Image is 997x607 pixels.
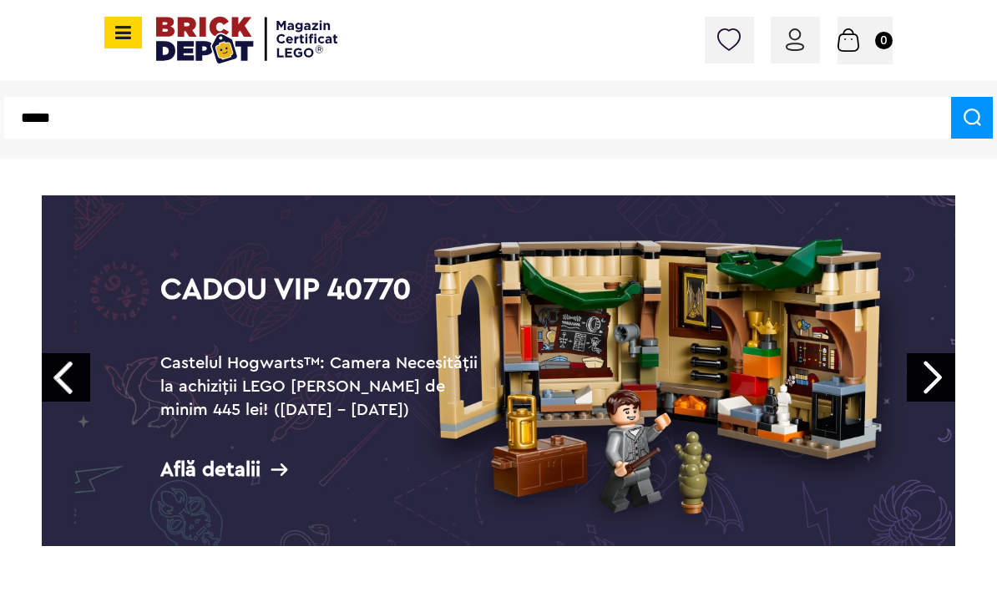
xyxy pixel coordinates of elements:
[875,32,893,49] small: 0
[907,353,955,402] a: Next
[42,195,955,546] a: Cadou VIP 40770Castelul Hogwarts™: Camera Necesității la achiziții LEGO [PERSON_NAME] de minim 44...
[160,459,494,480] div: Află detalii
[160,275,494,335] h1: Cadou VIP 40770
[42,353,90,402] a: Prev
[160,352,494,422] h2: Castelul Hogwarts™: Camera Necesității la achiziții LEGO [PERSON_NAME] de minim 445 lei! ([DATE] ...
